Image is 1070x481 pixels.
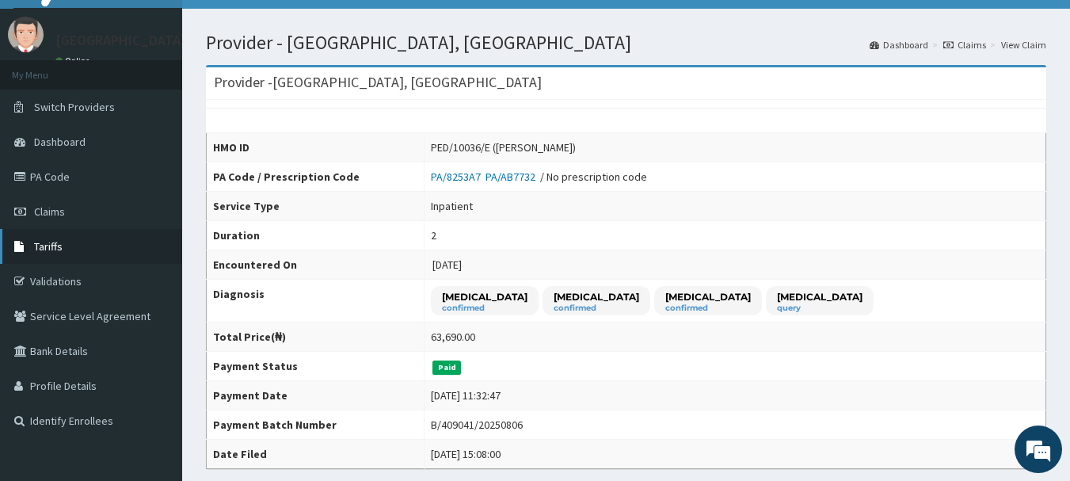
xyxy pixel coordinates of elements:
[665,304,751,312] small: confirmed
[260,8,298,46] div: Minimize live chat window
[431,170,485,184] a: PA/8253A7
[431,198,473,214] div: Inpatient
[55,55,93,67] a: Online
[1001,38,1046,52] a: View Claim
[206,32,1046,53] h1: Provider - [GEOGRAPHIC_DATA], [GEOGRAPHIC_DATA]
[34,135,86,149] span: Dashboard
[34,204,65,219] span: Claims
[207,280,425,323] th: Diagnosis
[207,323,425,352] th: Total Price(₦)
[8,316,302,372] textarea: Type your message and hit 'Enter'
[431,329,475,345] div: 63,690.00
[431,446,501,462] div: [DATE] 15:08:00
[870,38,928,52] a: Dashboard
[207,192,425,221] th: Service Type
[431,387,501,403] div: [DATE] 11:32:47
[777,290,862,303] p: [MEDICAL_DATA]
[431,169,647,185] div: / No prescription code
[207,250,425,280] th: Encountered On
[665,290,751,303] p: [MEDICAL_DATA]
[207,410,425,440] th: Payment Batch Number
[207,133,425,162] th: HMO ID
[442,290,527,303] p: [MEDICAL_DATA]
[214,75,542,90] h3: Provider - [GEOGRAPHIC_DATA], [GEOGRAPHIC_DATA]
[207,440,425,469] th: Date Filed
[8,17,44,52] img: User Image
[442,304,527,312] small: confirmed
[431,139,576,155] div: PED/10036/E ([PERSON_NAME])
[207,221,425,250] th: Duration
[432,361,461,375] span: Paid
[82,89,266,109] div: Chat with us now
[207,352,425,381] th: Payment Status
[554,290,639,303] p: [MEDICAL_DATA]
[943,38,986,52] a: Claims
[55,33,186,48] p: [GEOGRAPHIC_DATA]
[431,227,436,243] div: 2
[207,381,425,410] th: Payment Date
[431,417,523,433] div: B/409041/20250806
[207,162,425,192] th: PA Code / Prescription Code
[777,304,862,312] small: query
[34,100,115,114] span: Switch Providers
[432,258,462,272] span: [DATE]
[92,141,219,301] span: We're online!
[29,79,64,119] img: d_794563401_company_1708531726252_794563401
[554,304,639,312] small: confirmed
[485,170,540,184] a: PA/AB7732
[34,239,63,254] span: Tariffs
